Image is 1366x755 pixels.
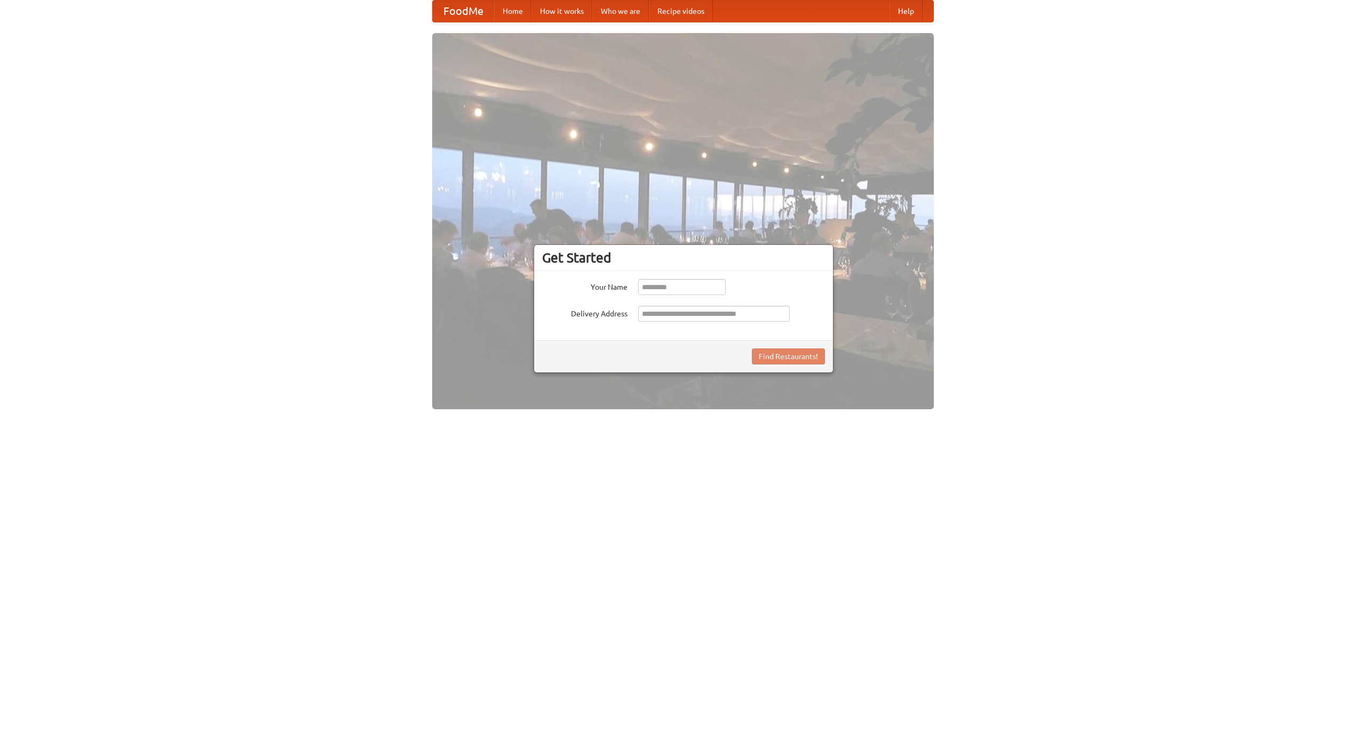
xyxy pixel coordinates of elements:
button: Find Restaurants! [752,348,825,364]
a: Home [494,1,531,22]
a: FoodMe [433,1,494,22]
a: How it works [531,1,592,22]
a: Who we are [592,1,649,22]
h3: Get Started [542,250,825,266]
label: Delivery Address [542,306,628,319]
a: Recipe videos [649,1,713,22]
label: Your Name [542,279,628,292]
a: Help [890,1,923,22]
